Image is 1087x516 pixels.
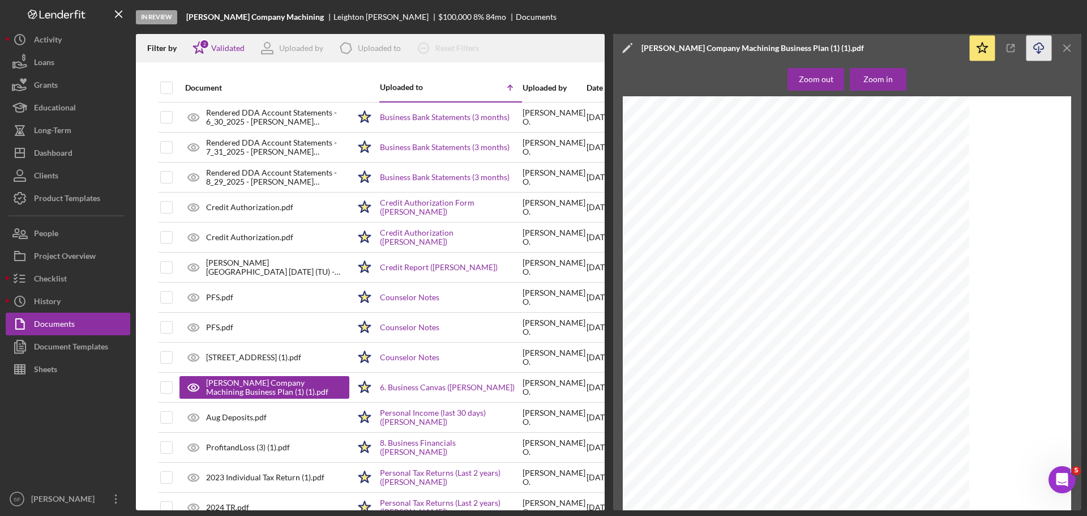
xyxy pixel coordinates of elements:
[523,468,585,487] div: [PERSON_NAME] O .
[641,44,864,53] div: [PERSON_NAME] Company Machining Business Plan (1) (1).pdf
[206,413,267,422] div: Aug Deposits.pdf
[6,267,130,290] a: Checklist
[380,323,439,332] a: Counselor Notes
[523,168,585,186] div: [PERSON_NAME] O .
[759,413,817,421] span: Prepared [DATE]
[765,239,827,248] span: CONFIDENTIAL
[380,228,521,246] a: Credit Authorization ([PERSON_NAME])
[473,12,484,22] div: 8 %
[380,293,439,302] a: Counselor Notes
[206,323,233,332] div: PFS.pdf
[6,245,130,267] button: Project Overview
[516,12,557,22] div: Documents
[6,119,130,142] button: Long-Term
[380,353,439,362] a: Counselor Notes
[136,10,177,24] div: In Review
[333,12,438,22] div: Leighton [PERSON_NAME]
[587,433,611,462] div: [DATE]
[34,358,57,383] div: Sheets
[206,353,301,362] div: [STREET_ADDRESS] (1).pdf
[380,408,521,427] a: Personal Income (last 30 days) ([PERSON_NAME])
[486,12,506,22] div: 84 mo
[523,408,585,427] div: [PERSON_NAME] O .
[6,313,130,335] a: Documents
[6,51,130,74] a: Loans
[34,290,61,315] div: History
[764,496,828,503] span: Contact Information
[6,28,130,51] button: Activity
[206,503,249,512] div: 2024 TR.pdf
[587,373,611,402] div: [DATE]
[788,68,844,91] button: Zoom out
[380,263,498,272] a: Credit Report ([PERSON_NAME])
[759,399,833,411] span: Business Plan
[6,222,130,245] button: People
[206,473,324,482] div: 2023 Individual Tax Return (1).pdf
[6,488,130,510] button: SF[PERSON_NAME]
[587,163,611,191] div: [DATE]
[186,12,324,22] b: [PERSON_NAME] Company Machining
[587,313,611,342] div: [DATE]
[206,378,338,396] div: [PERSON_NAME] Company Machining Business Plan (1) (1).pdf
[34,267,67,293] div: Checklist
[34,96,76,122] div: Educational
[850,68,906,91] button: Zoom in
[206,203,293,212] div: Credit Authorization.pdf
[6,187,130,210] button: Product Templates
[587,343,611,372] div: [DATE]
[147,44,185,53] div: Filter by
[6,335,130,358] button: Document Templates
[34,335,108,361] div: Document Templates
[34,74,58,99] div: Grants
[587,283,611,312] div: [DATE]
[587,133,611,161] div: [DATE]
[523,318,585,336] div: [PERSON_NAME] O .
[523,198,585,216] div: [PERSON_NAME] O .
[523,138,585,156] div: [PERSON_NAME] O .
[206,168,349,186] div: Rendered DDA Account Statements - 8_29_2025 - [PERSON_NAME] COMPANY MACHINING LLC.pdf
[523,348,585,366] div: [PERSON_NAME] O .
[34,119,71,144] div: Long-Term
[523,228,585,246] div: [PERSON_NAME] O .
[6,74,130,96] button: Grants
[863,68,893,91] div: Zoom in
[34,51,54,76] div: Loans
[34,313,75,338] div: Documents
[6,164,130,187] a: Clients
[34,142,72,167] div: Dashboard
[279,44,323,53] div: Uploaded by
[587,253,611,282] div: [DATE]
[523,378,585,396] div: [PERSON_NAME] O .
[6,358,130,381] button: Sheets
[34,222,58,248] div: People
[587,463,611,492] div: [DATE]
[438,12,472,22] span: $100,000
[6,290,130,313] button: History
[206,138,349,156] div: Rendered DDA Account Statements - 7_31_2025 - [PERSON_NAME] COMPANY MACHINING LLC.pdf
[34,28,62,54] div: Activity
[185,83,349,92] div: Document
[523,258,585,276] div: [PERSON_NAME] O .
[523,288,585,306] div: [PERSON_NAME] O .
[358,44,401,53] div: Uploaded to
[587,83,611,92] div: Date
[211,44,245,53] div: Validated
[206,443,290,452] div: ProfitandLoss (3) (1).pdf
[6,142,130,164] button: Dashboard
[587,193,611,221] div: [DATE]
[380,383,515,392] a: 6. Business Canvas ([PERSON_NAME])
[523,108,585,126] div: [PERSON_NAME] O .
[206,258,349,276] div: [PERSON_NAME][GEOGRAPHIC_DATA] [DATE] (TU) - 117438683430000.pdf
[587,403,611,432] div: [DATE]
[380,173,510,182] a: Business Bank Statements (3 months)
[206,108,349,126] div: Rendered DDA Account Statements - 6_30_2025 - [PERSON_NAME] COMPANY MACHINING LLC.pdf
[380,438,521,457] a: 8. Business Financials ([PERSON_NAME])
[206,293,233,302] div: PFS.pdf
